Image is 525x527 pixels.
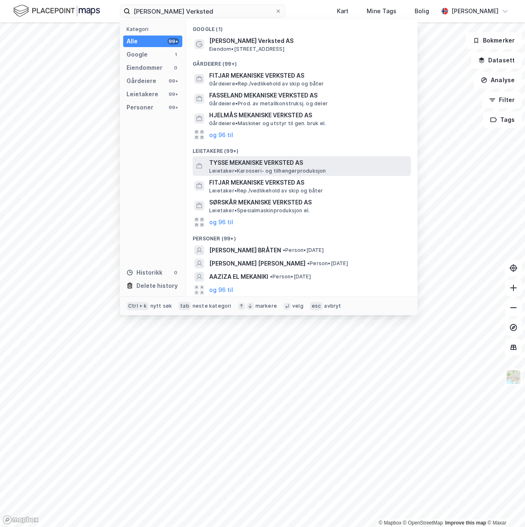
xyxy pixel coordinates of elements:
[209,71,408,81] span: FITJAR MEKANISKE VERKSTED AS
[403,520,443,526] a: OpenStreetMap
[445,520,486,526] a: Improve this map
[471,52,522,69] button: Datasett
[324,303,341,309] div: avbryt
[255,303,277,309] div: markere
[484,487,525,527] iframe: Chat Widget
[209,46,284,52] span: Eiendom • [STREET_ADDRESS]
[283,247,324,254] span: Person • [DATE]
[307,260,348,267] span: Person • [DATE]
[186,54,418,69] div: Gårdeiere (99+)
[172,269,179,276] div: 0
[126,268,162,278] div: Historikk
[126,63,162,73] div: Eiendommer
[209,272,268,282] span: AAZIZA EL MEKANIKI
[193,303,231,309] div: neste kategori
[186,141,418,156] div: Leietakere (99+)
[172,64,179,71] div: 0
[126,36,138,46] div: Alle
[474,72,522,88] button: Analyse
[451,6,499,16] div: [PERSON_NAME]
[13,4,100,18] img: logo.f888ab2527a4732fd821a326f86c7f29.svg
[186,19,418,34] div: Google (1)
[167,104,179,111] div: 99+
[292,303,303,309] div: velg
[270,273,311,280] span: Person • [DATE]
[209,259,305,268] span: [PERSON_NAME] [PERSON_NAME]
[136,281,178,291] div: Delete history
[270,273,272,280] span: •
[209,207,310,214] span: Leietaker • Spesialmaskinproduksjon el.
[126,302,149,310] div: Ctrl + k
[126,102,153,112] div: Personer
[167,91,179,97] div: 99+
[307,260,310,266] span: •
[209,168,326,174] span: Leietaker • Karosseri- og tilhengerproduksjon
[167,78,179,84] div: 99+
[126,50,148,59] div: Google
[466,32,522,49] button: Bokmerker
[186,229,418,244] div: Personer (99+)
[337,6,348,16] div: Kart
[415,6,429,16] div: Bolig
[483,112,522,128] button: Tags
[150,303,172,309] div: nytt søk
[209,188,323,194] span: Leietaker • Rep./vedlikehold av skip og båter
[172,51,179,58] div: 1
[179,302,191,310] div: tab
[209,285,233,295] button: og 96 til
[209,100,328,107] span: Gårdeiere • Prod. av metallkonstruksj. og deler
[167,38,179,45] div: 99+
[310,302,323,310] div: esc
[482,92,522,108] button: Filter
[209,217,233,227] button: og 96 til
[506,369,521,385] img: Z
[209,197,408,207] span: SØRSKÅR MEKANISKE VERKSTED AS
[283,247,285,253] span: •
[2,515,39,525] a: Mapbox homepage
[379,520,401,526] a: Mapbox
[209,36,408,46] span: [PERSON_NAME] Verksted AS
[209,90,408,100] span: FASSELAND MEKANISKE VERKSTED AS
[126,89,158,99] div: Leietakere
[209,245,281,255] span: [PERSON_NAME] BRÅTEN
[126,26,182,32] div: Kategori
[209,81,324,87] span: Gårdeiere • Rep./vedlikehold av skip og båter
[209,120,326,127] span: Gårdeiere • Maskiner og utstyr til gen. bruk el.
[126,76,156,86] div: Gårdeiere
[209,158,408,168] span: TYSSE MEKANISKE VERKSTED AS
[209,130,233,140] button: og 96 til
[209,110,408,120] span: HJELMÅS MEKANISKE VERKSTED AS
[209,178,408,188] span: FITJAR MEKANISKE VERKSTED AS
[367,6,396,16] div: Mine Tags
[130,5,275,17] input: Søk på adresse, matrikkel, gårdeiere, leietakere eller personer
